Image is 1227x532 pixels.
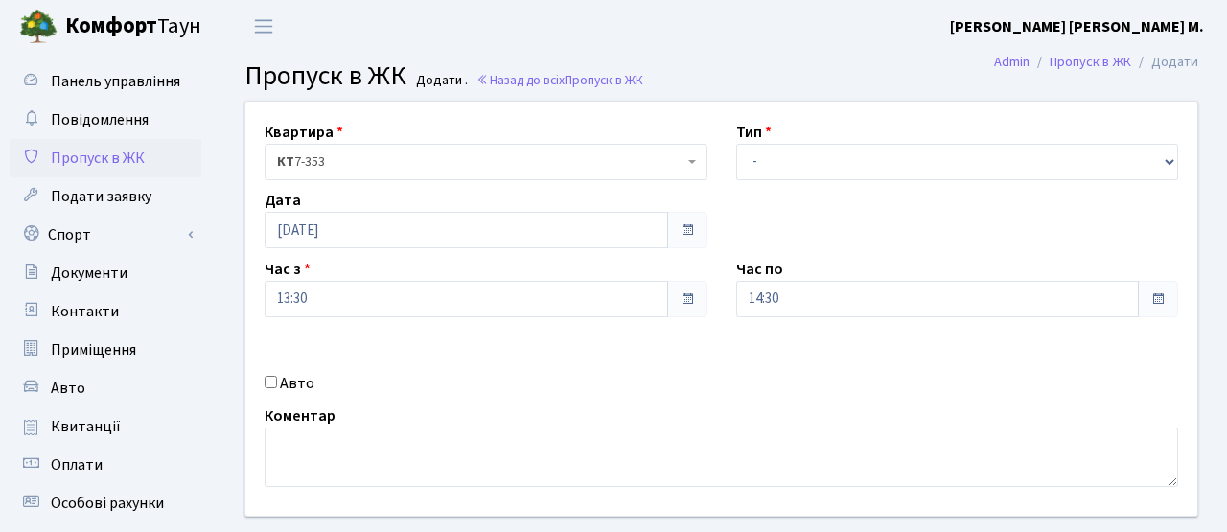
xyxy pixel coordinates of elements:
label: Коментар [265,405,336,428]
span: Пропуск в ЖК [565,71,643,89]
label: Час по [736,258,783,281]
span: Особові рахунки [51,493,164,514]
a: Повідомлення [10,101,201,139]
label: Час з [265,258,311,281]
span: Оплати [51,454,103,475]
a: Авто [10,369,201,407]
b: КТ [277,152,294,172]
span: Повідомлення [51,109,149,130]
img: logo.png [19,8,58,46]
span: Контакти [51,301,119,322]
b: Комфорт [65,11,157,41]
a: Назад до всіхПропуск в ЖК [476,71,643,89]
a: Контакти [10,292,201,331]
label: Тип [736,121,772,144]
span: <b>КТ</b>&nbsp;&nbsp;&nbsp;&nbsp;7-353 [277,152,683,172]
span: Квитанції [51,416,121,437]
a: Подати заявку [10,177,201,216]
span: Документи [51,263,127,284]
li: Додати [1131,52,1198,73]
a: Документи [10,254,201,292]
a: Панель управління [10,62,201,101]
a: Пропуск в ЖК [10,139,201,177]
a: Особові рахунки [10,484,201,522]
span: Панель управління [51,71,180,92]
a: Приміщення [10,331,201,369]
button: Переключити навігацію [240,11,288,42]
span: Подати заявку [51,186,151,207]
small: Додати . [412,73,468,89]
span: Приміщення [51,339,136,360]
span: Пропуск в ЖК [51,148,145,169]
a: [PERSON_NAME] [PERSON_NAME] М. [950,15,1204,38]
a: Пропуск в ЖК [1050,52,1131,72]
span: <b>КТ</b>&nbsp;&nbsp;&nbsp;&nbsp;7-353 [265,144,707,180]
span: Пропуск в ЖК [244,57,406,95]
b: [PERSON_NAME] [PERSON_NAME] М. [950,16,1204,37]
nav: breadcrumb [965,42,1227,82]
label: Авто [280,372,314,395]
a: Admin [994,52,1030,72]
a: Квитанції [10,407,201,446]
span: Авто [51,378,85,399]
label: Дата [265,189,301,212]
a: Оплати [10,446,201,484]
a: Спорт [10,216,201,254]
span: Таун [65,11,201,43]
label: Квартира [265,121,343,144]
